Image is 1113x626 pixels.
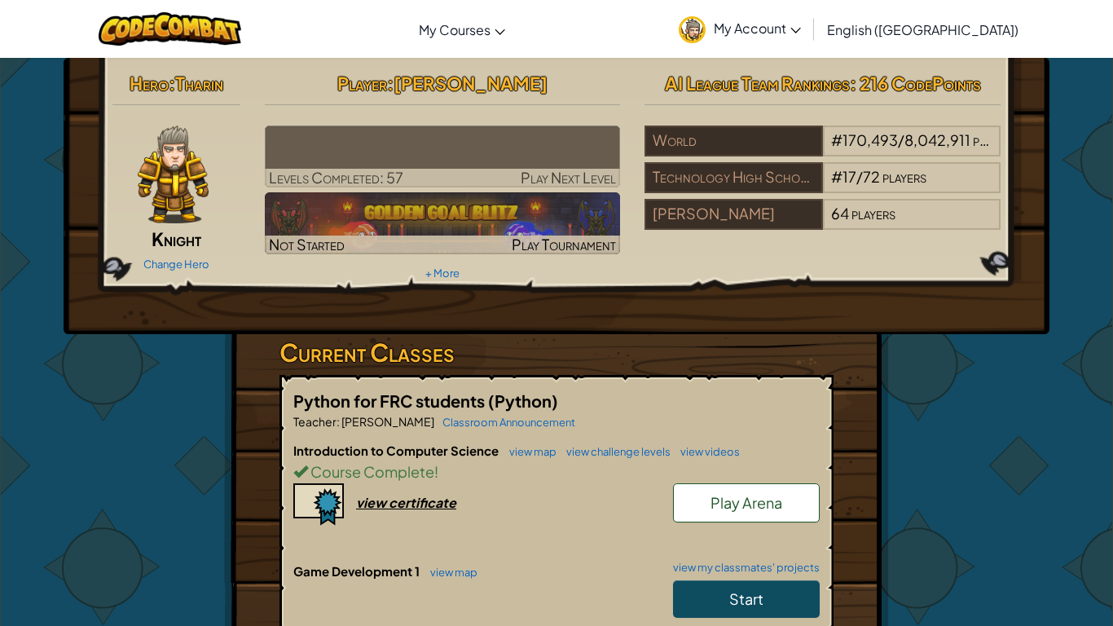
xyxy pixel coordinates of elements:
img: Golden Goal [265,192,621,254]
div: World [644,126,822,156]
span: 170,493 [842,130,898,149]
img: CodeCombat logo [99,12,241,46]
div: Technology High School [644,162,822,193]
a: English ([GEOGRAPHIC_DATA]) [819,7,1027,51]
img: certificate-icon.png [293,483,344,526]
span: # [831,130,842,149]
span: [PERSON_NAME] [340,414,434,429]
img: avatar [679,16,706,43]
span: Play Tournament [512,235,616,253]
span: 8,042,911 [904,130,970,149]
span: Player [337,72,387,95]
span: 72 [863,167,880,186]
span: Not Started [269,235,345,253]
span: Python for FRC students [293,390,488,411]
span: 17 [842,167,856,186]
span: Tharin [175,72,223,95]
a: Technology High School#17/72players [644,178,1001,196]
span: : [337,414,340,429]
span: (Python) [488,390,558,411]
span: : [387,72,394,95]
span: Hero [130,72,169,95]
a: Not StartedPlay Tournament [265,192,621,254]
a: + More [425,267,460,280]
span: Game Development 1 [293,563,422,579]
span: players [882,167,926,186]
span: Course Complete [308,462,434,481]
a: view map [422,566,477,579]
span: My Courses [419,21,491,38]
img: knight-pose.png [138,126,209,223]
a: Classroom Announcement [434,416,575,429]
span: 64 [831,204,849,223]
a: view my classmates' projects [665,562,820,573]
span: Start [729,589,763,608]
span: Play Next Level [521,168,616,187]
a: view certificate [293,494,456,511]
span: Play Arena [710,493,782,512]
a: Play Next Level [265,126,621,187]
a: My Account [671,3,809,55]
a: view challenge levels [558,445,671,458]
span: players [851,204,895,223]
span: players [973,130,1017,149]
span: [PERSON_NAME] [394,72,548,95]
a: World#170,493/8,042,911players [644,141,1001,160]
span: My Account [714,20,801,37]
div: [PERSON_NAME] [644,199,822,230]
span: Levels Completed: 57 [269,168,403,187]
span: : 216 CodePoints [850,72,981,95]
span: / [898,130,904,149]
span: AI League Team Rankings [665,72,850,95]
a: [PERSON_NAME]64players [644,214,1001,233]
div: view certificate [356,494,456,511]
span: English ([GEOGRAPHIC_DATA]) [827,21,1018,38]
span: # [831,167,842,186]
h3: Current Classes [279,334,834,371]
span: Introduction to Computer Science [293,443,501,458]
span: Teacher [293,414,337,429]
span: / [856,167,863,186]
a: Change Hero [143,258,209,271]
span: Knight [152,227,201,250]
a: view map [501,445,556,458]
a: My Courses [411,7,513,51]
span: ! [434,462,438,481]
span: : [169,72,175,95]
a: view videos [672,445,740,458]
